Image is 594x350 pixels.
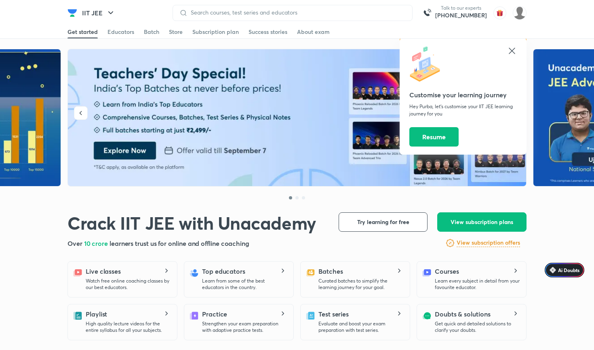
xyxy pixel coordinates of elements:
[435,278,520,291] p: Learn every subject in detail from your favourite educator.
[67,212,316,234] h1: Crack IIT JEE with Unacademy
[107,25,134,38] a: Educators
[409,103,517,117] p: Hey Purba, let’s customise your IIT JEE learning journey for you
[435,266,459,276] h5: Courses
[187,9,406,16] input: Search courses, test series and educators
[110,239,249,247] span: learners trust us for online and offline coaching
[437,212,527,232] button: View subscription plans
[77,5,120,21] button: IIT JEE
[513,6,527,20] img: Purba paul
[435,11,487,19] a: [PHONE_NUMBER]
[318,321,403,333] p: Evaluate and boost your exam preparation with test series.
[169,28,183,36] div: Store
[409,46,446,82] img: icon
[84,239,110,247] span: 10 crore
[67,239,84,247] span: Over
[202,266,245,276] h5: Top educators
[545,263,584,277] a: Ai Doubts
[357,218,409,226] span: Try learning for free
[339,212,428,232] button: Try learning for free
[435,309,491,319] h5: Doubts & solutions
[297,25,330,38] a: About exam
[318,278,403,291] p: Curated batches to simplify the learning journey for your goal.
[202,278,287,291] p: Learn from some of the best educators in the country.
[144,25,159,38] a: Batch
[409,127,459,147] button: Resume
[249,25,287,38] a: Success stories
[67,8,77,18] img: Company Logo
[249,28,287,36] div: Success stories
[86,266,121,276] h5: Live classes
[169,25,183,38] a: Store
[419,5,435,21] img: call-us
[297,28,330,36] div: About exam
[202,309,227,319] h5: Practice
[409,90,517,100] h5: Customise your learning journey
[144,28,159,36] div: Batch
[67,28,98,36] div: Get started
[67,25,98,38] a: Get started
[457,238,520,248] a: View subscription offers
[318,309,349,319] h5: Test series
[202,321,287,333] p: Strengthen your exam preparation with adaptive practice tests.
[192,25,239,38] a: Subscription plan
[435,5,487,11] p: Talk to our experts
[493,6,506,19] img: avatar
[550,267,556,273] img: Icon
[558,267,579,273] span: Ai Doubts
[451,218,513,226] span: View subscription plans
[86,278,171,291] p: Watch free online coaching classes by our best educators.
[107,28,134,36] div: Educators
[457,239,520,247] h6: View subscription offers
[86,321,171,333] p: High quality lecture videos for the entire syllabus for all your subjects.
[435,321,520,333] p: Get quick and detailed solutions to clarify your doubts.
[192,28,239,36] div: Subscription plan
[318,266,343,276] h5: Batches
[86,309,107,319] h5: Playlist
